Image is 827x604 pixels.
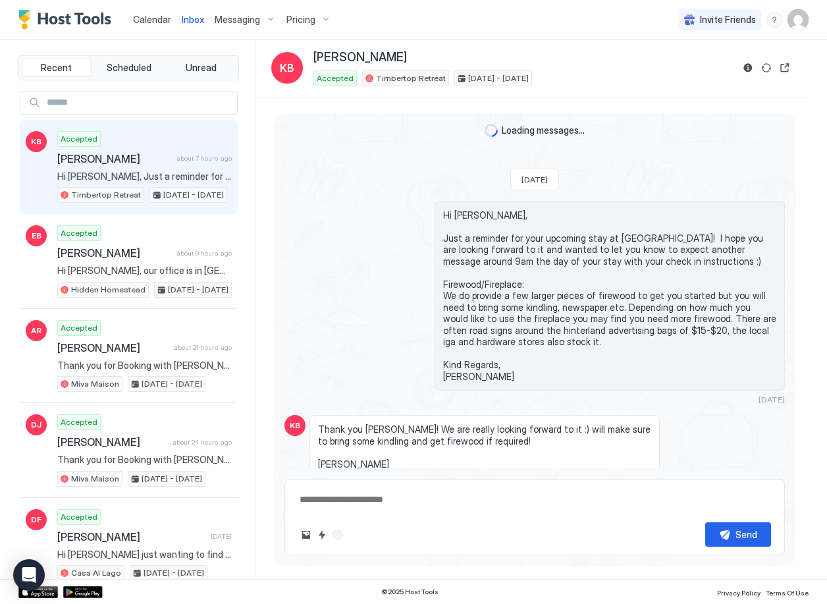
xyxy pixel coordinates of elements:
[290,420,300,431] span: KB
[31,136,41,148] span: KB
[71,473,119,485] span: Miva Maison
[31,325,41,337] span: AR
[286,14,315,26] span: Pricing
[61,416,97,428] span: Accepted
[31,419,41,431] span: DJ
[18,10,117,30] a: Host Tools Logo
[182,13,204,26] a: Inbox
[313,50,407,65] span: [PERSON_NAME]
[71,284,146,296] span: Hidden Homestead
[735,528,757,541] div: Send
[57,152,171,165] span: [PERSON_NAME]
[57,265,232,277] span: Hi [PERSON_NAME], our office is in [GEOGRAPHIC_DATA]. 😊 Yes I believe it may be blue - may have l...
[61,511,97,523] span: Accepted
[280,60,294,76] span: KB
[57,530,205,543] span: [PERSON_NAME]
[381,588,439,596] span: © 2025 Host Tools
[144,567,204,579] span: [DATE] - [DATE]
[61,322,97,334] span: Accepted
[57,454,232,466] span: Thank you for Booking with [PERSON_NAME]! We hope you are looking forward to your stay. Please ta...
[61,133,97,145] span: Accepted
[57,171,232,182] span: Hi [PERSON_NAME], Just a reminder for your upcoming stay at [GEOGRAPHIC_DATA]! I hope you are loo...
[61,227,97,239] span: Accepted
[57,341,169,354] span: [PERSON_NAME]
[133,14,171,25] span: Calendar
[705,522,771,547] button: Send
[94,59,164,77] button: Scheduled
[57,435,167,449] span: [PERSON_NAME]
[314,527,330,543] button: Quick reply
[759,395,785,404] span: [DATE]
[717,589,760,597] span: Privacy Policy
[182,14,204,25] span: Inbox
[777,60,793,76] button: Open reservation
[717,585,760,599] a: Privacy Policy
[318,424,651,470] span: Thank you [PERSON_NAME]! We are really looking forward to it :) will make sure to bring some kind...
[766,12,782,28] div: menu
[133,13,171,26] a: Calendar
[163,189,224,201] span: [DATE] - [DATE]
[211,532,232,541] span: [DATE]
[142,378,202,390] span: [DATE] - [DATE]
[18,55,239,80] div: tab-group
[298,527,314,543] button: Upload image
[18,586,58,598] a: App Store
[502,124,585,136] span: Loading messages...
[468,72,529,84] span: [DATE] - [DATE]
[521,175,548,184] span: [DATE]
[142,473,202,485] span: [DATE] - [DATE]
[71,567,121,579] span: Casa Al Lago
[57,360,232,371] span: Thank you for Booking with [PERSON_NAME]! We hope you are looking forward to your stay. Please ta...
[376,72,446,84] span: Timbertop Retreat
[107,62,151,74] span: Scheduled
[215,14,260,26] span: Messaging
[41,62,72,74] span: Recent
[186,62,217,74] span: Unread
[174,343,232,352] span: about 21 hours ago
[766,589,809,597] span: Terms Of Use
[787,9,809,30] div: User profile
[740,60,756,76] button: Reservation information
[485,124,498,137] div: loading
[317,72,354,84] span: Accepted
[168,284,228,296] span: [DATE] - [DATE]
[31,514,41,526] span: DF
[63,586,103,598] a: Google Play Store
[71,189,141,201] span: Timbertop Retreat
[22,59,92,77] button: Recent
[173,438,232,447] span: about 24 hours ago
[41,92,237,114] input: Input Field
[57,549,232,561] span: Hi [PERSON_NAME] just wanting to find out how far out can you take bookings? The booking would be...
[443,209,776,383] span: Hi [PERSON_NAME], Just a reminder for your upcoming stay at [GEOGRAPHIC_DATA]! I hope you are loo...
[71,378,119,390] span: Miva Maison
[176,249,232,258] span: about 9 hours ago
[700,14,756,26] span: Invite Friends
[766,585,809,599] a: Terms Of Use
[57,246,171,260] span: [PERSON_NAME]
[176,154,232,163] span: about 7 hours ago
[166,59,236,77] button: Unread
[13,559,45,591] div: Open Intercom Messenger
[32,230,41,242] span: EB
[759,60,774,76] button: Sync reservation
